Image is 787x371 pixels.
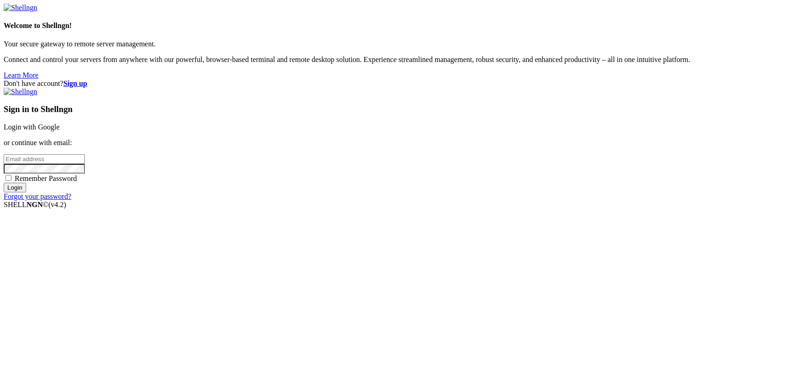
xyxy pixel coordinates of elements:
img: Shellngn [4,88,37,96]
a: Learn More [4,71,39,79]
input: Login [4,183,26,192]
p: Connect and control your servers from anywhere with our powerful, browser-based terminal and remo... [4,56,783,64]
div: Don't have account? [4,79,783,88]
span: SHELL © [4,201,66,208]
img: Shellngn [4,4,37,12]
input: Email address [4,154,85,164]
input: Remember Password [6,175,11,181]
a: Sign up [63,79,87,87]
h3: Sign in to Shellngn [4,104,783,114]
p: Your secure gateway to remote server management. [4,40,783,48]
p: or continue with email: [4,139,783,147]
span: 4.2.0 [49,201,67,208]
span: Remember Password [15,174,77,182]
h4: Welcome to Shellngn! [4,22,783,30]
a: Login with Google [4,123,60,131]
b: NGN [27,201,43,208]
a: Forgot your password? [4,192,71,200]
